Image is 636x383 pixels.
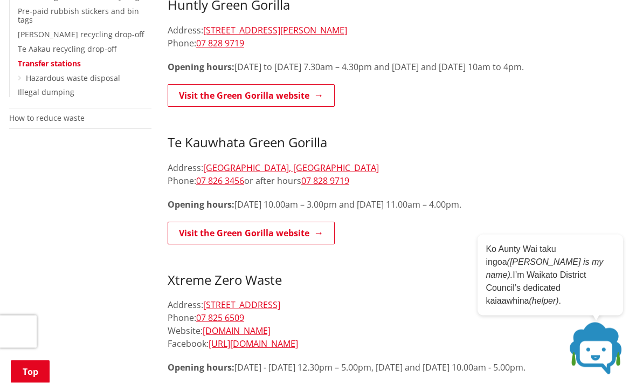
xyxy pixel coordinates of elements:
a: [GEOGRAPHIC_DATA], [GEOGRAPHIC_DATA] [203,162,379,174]
a: 07 828 9719 [196,38,244,50]
a: [STREET_ADDRESS] [203,299,280,311]
a: Pre-paid rubbish stickers and bin tags [18,6,139,26]
a: [STREET_ADDRESS][PERSON_NAME] [203,25,347,37]
h3: Te Kauwhata Green Gorilla [168,120,627,151]
p: Ko Aunty Wai taku ingoa I’m Waikato District Council’s dedicated kaiaawhina . [486,243,615,307]
em: (helper) [529,296,558,305]
a: Te Aakau recycling drop-off [18,44,116,54]
h3: Xtreme Zero Waste [168,257,627,289]
a: How to reduce waste [9,113,85,124]
a: 07 825 6509 [196,312,244,324]
a: Hazardous waste disposal [26,73,120,84]
p: Address: Phone: or after hours [168,162,627,188]
p: [DATE] - [DATE] 12.30pm – 5.00pm, [DATE] and [DATE] 10.00am - 5.00pm. [168,361,627,374]
p: Address: Phone: [168,24,627,50]
a: Top [11,360,50,383]
a: [DOMAIN_NAME] [203,325,271,337]
p: Address: Phone: Website: Facebook: [168,299,627,351]
a: 07 828 9719 [301,175,349,187]
a: Transfer stations [18,59,81,69]
a: [URL][DOMAIN_NAME] [209,338,298,350]
strong: Opening hours: [168,362,234,374]
em: ([PERSON_NAME] is my name). [486,257,603,279]
a: Illegal dumping [18,87,74,98]
a: [PERSON_NAME] recycling drop-off [18,30,144,40]
a: 07 826 3456 [196,175,244,187]
strong: Opening hours: [168,61,234,73]
a: Visit the Green Gorilla website [168,222,335,245]
strong: Opening hours: [168,199,234,211]
a: Visit the Green Gorilla website [168,85,335,107]
p: [DATE] to [DATE] 7.30am – 4.30pm and [DATE] and [DATE] 10am to 4pm. [168,61,627,74]
p: [DATE] 10.00am – 3.00pm and [DATE] 11.00am – 4.00pm. [168,199,627,211]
